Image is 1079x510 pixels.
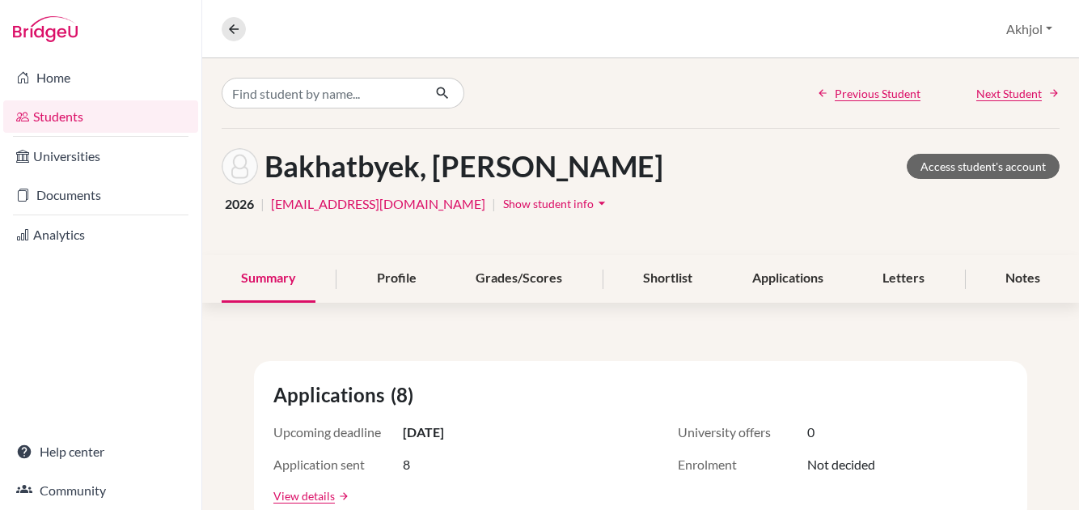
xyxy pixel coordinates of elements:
[835,85,920,102] span: Previous Student
[260,194,264,214] span: |
[273,455,403,474] span: Application sent
[807,423,815,442] span: 0
[273,423,403,442] span: Upcoming deadline
[403,423,444,442] span: [DATE]
[273,380,391,410] span: Applications
[863,255,944,303] div: Letters
[976,85,1042,102] span: Next Student
[733,255,843,303] div: Applications
[907,154,1060,179] a: Access student's account
[3,62,198,94] a: Home
[225,194,254,214] span: 2026
[273,487,335,504] a: View details
[3,140,198,172] a: Universities
[3,219,198,251] a: Analytics
[594,195,610,211] i: arrow_drop_down
[403,455,410,474] span: 8
[976,85,1060,102] a: Next Student
[222,255,315,303] div: Summary
[335,491,349,502] a: arrow_forward
[222,148,258,185] img: Nurkhajy Bakhatbyek's avatar
[3,474,198,507] a: Community
[391,380,420,410] span: (8)
[456,255,582,303] div: Grades/Scores
[13,16,78,42] img: Bridge-U
[3,436,198,468] a: Help center
[678,423,807,442] span: University offers
[986,255,1060,303] div: Notes
[503,197,594,210] span: Show student info
[502,191,611,216] button: Show student infoarrow_drop_down
[678,455,807,474] span: Enrolment
[264,149,663,184] h1: Bakhatbyek, [PERSON_NAME]
[492,194,496,214] span: |
[807,455,875,474] span: Not decided
[358,255,436,303] div: Profile
[3,179,198,211] a: Documents
[999,14,1060,45] button: Akhjol
[817,85,920,102] a: Previous Student
[271,194,485,214] a: [EMAIL_ADDRESS][DOMAIN_NAME]
[624,255,712,303] div: Shortlist
[3,100,198,133] a: Students
[222,78,422,108] input: Find student by name...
